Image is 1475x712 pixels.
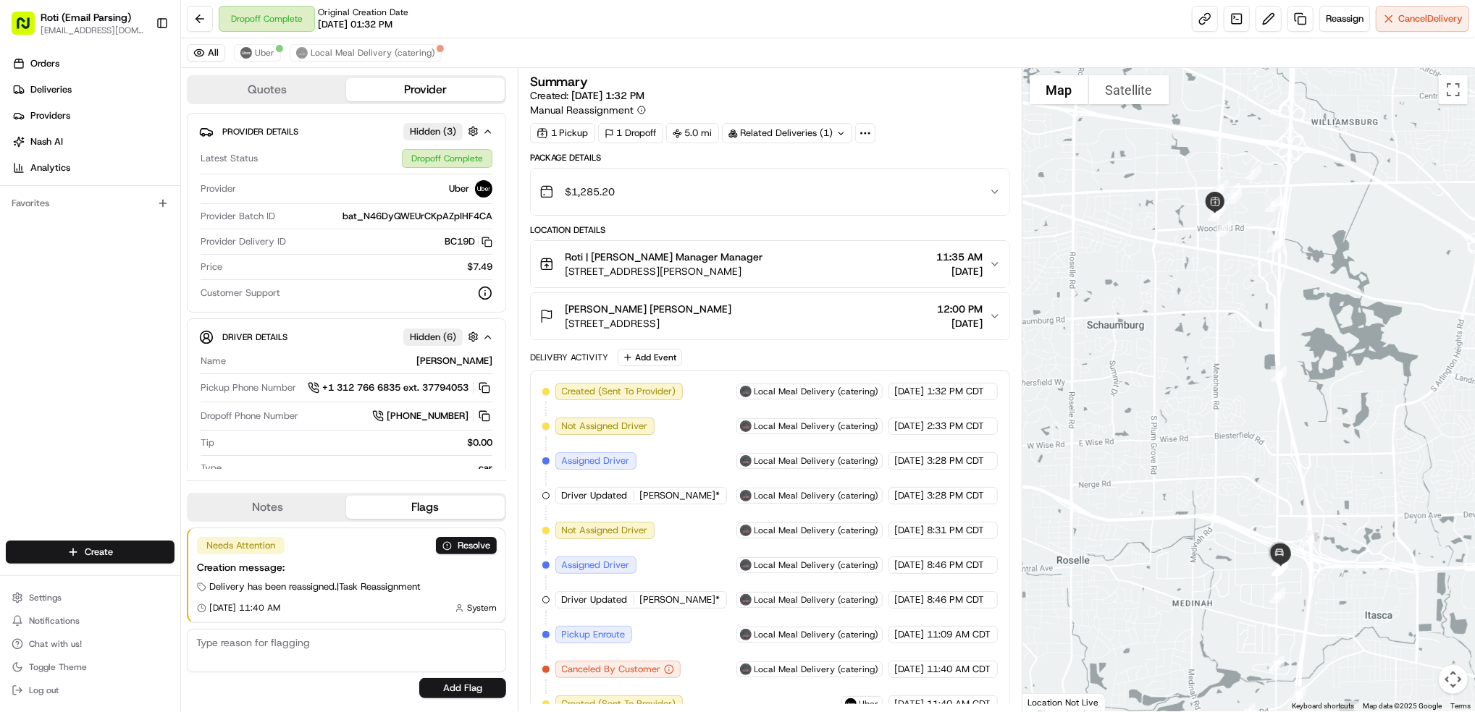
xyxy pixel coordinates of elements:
[318,7,408,18] span: Original Creation Date
[467,260,492,274] span: $7.49
[144,320,175,331] span: Pylon
[938,302,983,316] span: 12:00 PM
[308,380,492,396] a: +1 312 766 6835 ext. 37794053
[640,593,720,606] span: [PERSON_NAME]*
[197,560,497,575] div: Creation message:
[530,103,634,117] span: Manual Reassignment
[530,75,589,88] h3: Summary
[740,455,752,467] img: lmd_logo.png
[201,381,296,394] span: Pickup Phone Number
[102,319,175,331] a: Powered byPylon
[255,47,274,59] span: Uber
[6,104,180,127] a: Providers
[531,293,1009,339] button: [PERSON_NAME] [PERSON_NAME][STREET_ADDRESS]12:00 PM[DATE]
[740,629,752,640] img: lmd_logo.png
[755,629,879,640] span: Local Meal Delivery (catering)
[122,286,134,297] div: 💻
[937,250,983,264] span: 11:35 AM
[1398,12,1463,25] span: Cancel Delivery
[938,316,983,331] span: [DATE]
[1265,360,1293,388] div: 10
[566,316,732,331] span: [STREET_ADDRESS]
[740,594,752,606] img: lmd_logo.png
[6,634,175,654] button: Chat with us!
[1210,215,1237,242] div: 5
[30,161,70,174] span: Analytics
[220,436,492,449] div: $0.00
[30,57,59,70] span: Orders
[6,657,175,677] button: Toggle Theme
[201,287,280,300] span: Customer Support
[137,284,232,299] span: API Documentation
[755,664,879,675] span: Local Meal Delivery (catering)
[240,47,252,59] img: uber-new-logo.jpeg
[937,264,983,279] span: [DATE]
[1297,525,1324,552] div: 11
[410,125,456,138] span: Hidden ( 3 )
[6,6,150,41] button: Roti (Email Parsing)[EMAIL_ADDRESS][DOMAIN_NAME]
[403,122,482,140] button: Hidden (3)
[290,44,442,62] button: Local Meal Delivery (catering)
[14,138,41,164] img: 1736555255976-a54dd68f-1ca7-489b-9aae-adbdc363a1c4
[6,541,175,564] button: Create
[740,664,752,675] img: lmd_logo.png
[895,454,925,467] span: [DATE]
[566,250,763,264] span: Roti | [PERSON_NAME] Manager Manager
[410,331,456,344] span: Hidden ( 6 )
[928,385,985,398] span: 1:32 PM CDT
[209,602,280,614] span: [DATE] 11:40 AM
[296,47,308,59] img: lmd_logo.png
[598,123,663,143] div: 1 Dropoff
[530,88,645,103] span: Created:
[224,185,264,203] button: See all
[117,279,238,305] a: 💻API Documentation
[640,489,720,502] span: [PERSON_NAME]*
[445,235,492,248] button: BC19D
[29,225,41,237] img: 1736555255976-a54dd68f-1ca7-489b-9aae-adbdc363a1c4
[530,123,595,143] div: 1 Pickup
[187,44,225,62] button: All
[222,126,298,137] span: Provider Details
[65,153,199,164] div: We're available if you need us!
[895,559,925,572] span: [DATE]
[6,156,180,179] a: Analytics
[562,420,648,433] span: Not Assigned Driver
[1266,554,1293,582] div: 20
[1030,75,1089,104] button: Show street map
[41,25,144,36] span: [EMAIL_ADDRESS][DOMAIN_NAME]
[530,224,1010,236] div: Location Details
[740,525,752,536] img: lmd_logo.png
[201,152,258,165] span: Latest Status
[562,559,630,572] span: Assigned Driver
[1240,158,1267,186] div: 1
[1376,6,1469,32] button: CancelDelivery
[199,325,494,349] button: Driver DetailsHidden (6)
[30,138,56,164] img: 9188753566659_6852d8bf1fb38e338040_72.png
[895,593,925,606] span: [DATE]
[1202,200,1230,227] div: 4
[6,680,175,700] button: Log out
[1261,231,1289,258] div: 9
[41,10,131,25] button: Roti (Email Parsing)
[740,490,752,501] img: lmd_logo.png
[387,410,468,423] span: [PHONE_NUMBER]
[14,188,97,200] div: Past conversations
[1026,692,1074,711] a: Open this area in Google Maps (opens a new window)
[1026,692,1074,711] img: Google
[38,93,239,109] input: Clear
[755,386,879,397] span: Local Meal Delivery (catering)
[6,588,175,608] button: Settings
[895,698,925,711] span: [DATE]
[1363,702,1442,710] span: Map data ©2025 Google
[755,490,879,501] span: Local Meal Delivery (catering)
[566,185,615,199] span: $1,285.20
[201,182,236,195] span: Provider
[572,89,645,102] span: [DATE] 1:32 PM
[9,279,117,305] a: 📗Knowledge Base
[1219,177,1246,205] div: 6
[372,408,492,424] a: [PHONE_NUMBER]
[928,698,991,711] span: 11:40 AM CDT
[755,594,879,606] span: Local Meal Delivery (catering)
[467,602,497,614] span: System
